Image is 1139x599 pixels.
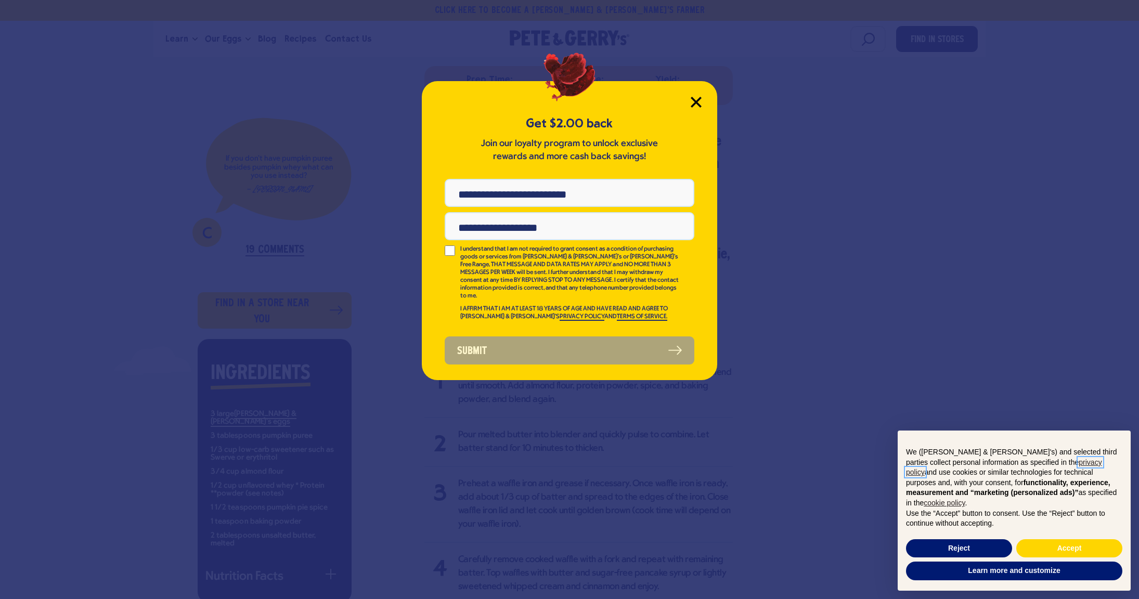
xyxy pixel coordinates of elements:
[906,562,1122,580] button: Learn more and customize
[445,115,694,132] h5: Get $2.00 back
[924,499,965,507] a: cookie policy
[560,314,604,321] a: PRIVACY POLICY
[460,305,680,321] p: I AFFIRM THAT I AM AT LEAST 18 YEARS OF AGE AND HAVE READ AND AGREE TO [PERSON_NAME] & [PERSON_NA...
[445,245,455,256] input: I understand that I am not required to grant consent as a condition of purchasing goods or servic...
[460,245,680,300] p: I understand that I am not required to grant consent as a condition of purchasing goods or servic...
[906,539,1012,558] button: Reject
[906,458,1102,477] a: privacy policy
[1016,539,1122,558] button: Accept
[478,137,661,163] p: Join our loyalty program to unlock exclusive rewards and more cash back savings!
[906,509,1122,529] p: Use the “Accept” button to consent. Use the “Reject” button to continue without accepting.
[691,97,702,108] button: Close Modal
[906,447,1122,509] p: We ([PERSON_NAME] & [PERSON_NAME]'s) and selected third parties collect personal information as s...
[617,314,667,321] a: TERMS OF SERVICE.
[445,336,694,364] button: Submit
